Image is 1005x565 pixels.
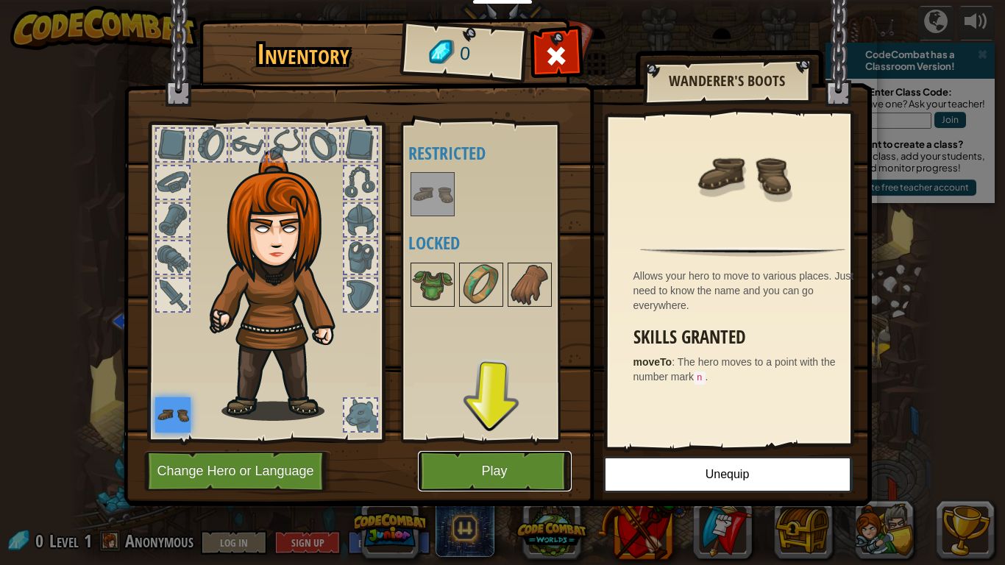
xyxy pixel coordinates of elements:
span: 0 [458,40,471,68]
div: Allows your hero to move to various places. Just need to know the name and you can go everywhere. [633,269,860,313]
img: portrait.png [412,264,453,305]
span: The hero moves to a point with the number mark . [633,356,836,383]
h4: Locked [408,233,593,252]
h2: Wanderer's Boots [658,73,796,89]
button: Play [418,451,572,491]
code: n [694,372,706,385]
img: portrait.png [695,127,791,222]
img: hair_f2.png [203,150,361,421]
h4: Restricted [408,143,593,163]
h1: Inventory [210,39,397,70]
img: hr.png [640,247,845,257]
img: portrait.png [155,397,191,433]
img: portrait.png [412,174,453,215]
button: Unequip [603,456,852,493]
span: : [672,356,678,368]
img: portrait.png [509,264,550,305]
h3: Skills Granted [633,327,860,347]
img: portrait.png [461,264,502,305]
button: Change Hero or Language [144,451,331,491]
strong: moveTo [633,356,672,368]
